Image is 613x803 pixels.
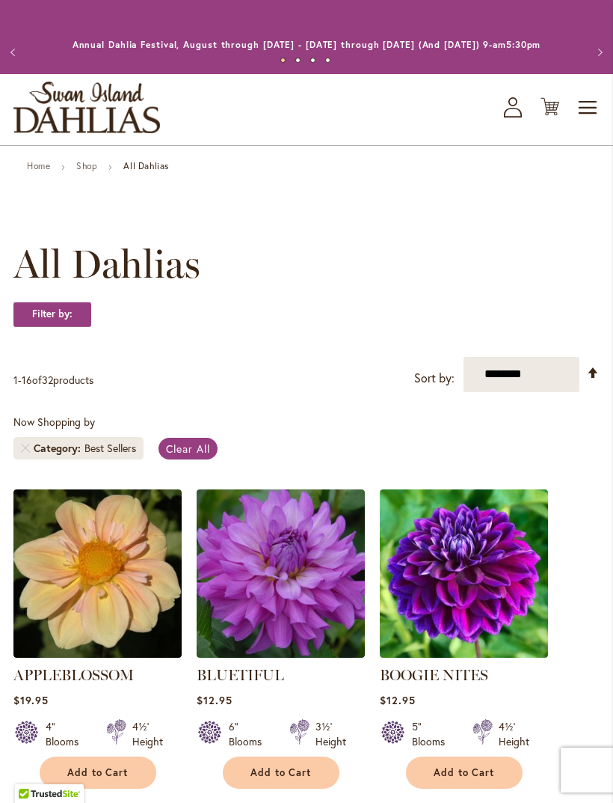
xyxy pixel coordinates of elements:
span: $19.95 [13,693,49,707]
div: Best Sellers [84,441,136,456]
div: 4½' Height [499,719,529,749]
span: Category [34,441,84,456]
span: Add to Cart [434,766,495,779]
label: Sort by: [414,364,455,392]
div: 6" Blooms [229,719,271,749]
button: Next [583,37,613,67]
button: 2 of 4 [295,58,301,63]
a: Shop [76,160,97,171]
p: - of products [13,368,93,392]
a: Annual Dahlia Festival, August through [DATE] - [DATE] through [DATE] (And [DATE]) 9-am5:30pm [73,39,541,50]
img: Bluetiful [197,489,365,658]
span: 1 [13,373,18,387]
span: Clear All [166,442,210,456]
span: Add to Cart [250,766,312,779]
a: Remove Category Best Sellers [21,444,30,453]
span: $12.95 [197,693,232,707]
button: 4 of 4 [325,58,330,63]
a: BLUETIFUL [197,666,284,684]
iframe: Launch Accessibility Center [11,750,53,792]
a: APPLEBLOSSOM [13,647,182,661]
button: Add to Cart [40,757,156,789]
button: Add to Cart [406,757,523,789]
strong: All Dahlias [123,160,169,171]
div: 3½' Height [315,719,346,749]
span: All Dahlias [13,242,200,287]
a: Clear All [158,438,218,459]
span: Now Shopping by [13,415,95,429]
img: APPLEBLOSSOM [13,489,182,658]
strong: Filter by: [13,302,91,327]
a: store logo [13,82,160,133]
a: BOOGIE NITES [380,647,548,661]
span: $12.95 [380,693,416,707]
span: 32 [42,373,53,387]
button: Add to Cart [223,757,339,789]
span: Add to Cart [67,766,129,779]
a: APPLEBLOSSOM [13,666,134,684]
img: BOOGIE NITES [380,489,548,658]
div: 4" Blooms [46,719,88,749]
a: Bluetiful [197,647,365,661]
button: 3 of 4 [310,58,315,63]
div: 4½' Height [132,719,163,749]
div: 5" Blooms [412,719,455,749]
a: Home [27,160,50,171]
button: 1 of 4 [280,58,286,63]
a: BOOGIE NITES [380,666,488,684]
span: 16 [22,373,32,387]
